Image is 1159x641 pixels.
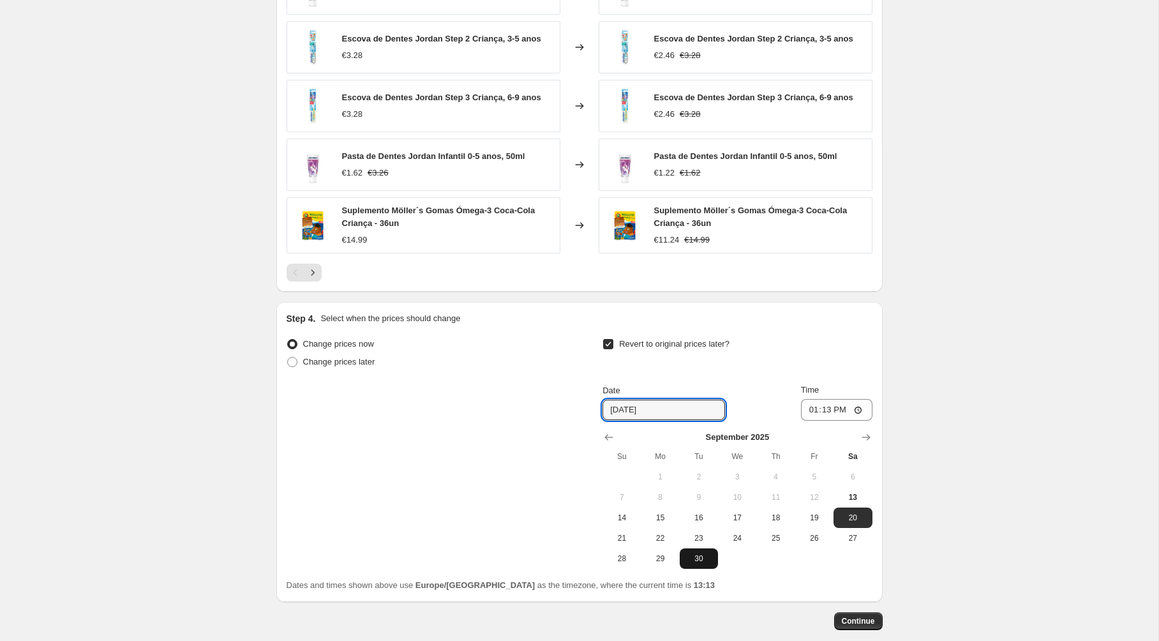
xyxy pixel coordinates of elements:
[608,533,636,543] span: 21
[795,446,834,467] th: Friday
[641,467,680,487] button: Monday September 1 2025
[608,513,636,523] span: 14
[756,528,795,548] button: Thursday September 25 2025
[600,428,618,446] button: Show previous month, August 2025
[834,467,872,487] button: Saturday September 6 2025
[606,146,644,184] img: 7046110071519_80x.jpg
[608,492,636,502] span: 7
[680,446,718,467] th: Tuesday
[723,451,751,462] span: We
[834,528,872,548] button: Saturday September 27 2025
[800,472,828,482] span: 5
[685,472,713,482] span: 2
[857,428,875,446] button: Show next month, October 2025
[839,513,867,523] span: 20
[294,146,332,184] img: 7046110071519_80x.jpg
[718,528,756,548] button: Wednesday September 24 2025
[839,492,867,502] span: 13
[606,206,644,245] img: 7070866037857_479fd94a-2752-4a57-8bef-6d3739e66319_80x.jpg
[368,167,389,179] strike: €3.26
[756,467,795,487] button: Thursday September 4 2025
[602,548,641,569] button: Sunday September 28 2025
[606,28,644,66] img: step2_unisexo_80x.jpg
[834,612,883,630] button: Continue
[723,513,751,523] span: 17
[294,28,332,66] img: step2_unisexo_80x.jpg
[654,151,837,161] span: Pasta de Dentes Jordan Infantil 0-5 anos, 50ml
[795,467,834,487] button: Friday September 5 2025
[602,528,641,548] button: Sunday September 21 2025
[756,446,795,467] th: Thursday
[647,513,675,523] span: 15
[415,580,535,590] b: Europe/[GEOGRAPHIC_DATA]
[685,451,713,462] span: Tu
[342,34,541,43] span: Escova de Dentes Jordan Step 2 Criança, 3-5 anos
[602,400,725,420] input: 9/13/2025
[680,467,718,487] button: Tuesday September 2 2025
[795,487,834,508] button: Friday September 12 2025
[685,554,713,564] span: 30
[342,49,363,62] div: €3.28
[834,487,872,508] button: Today Saturday September 13 2025
[839,533,867,543] span: 27
[718,467,756,487] button: Wednesday September 3 2025
[718,508,756,528] button: Wednesday September 17 2025
[761,533,789,543] span: 25
[801,385,819,395] span: Time
[606,87,644,125] img: step3_80x.jpg
[685,492,713,502] span: 9
[723,472,751,482] span: 3
[801,399,872,421] input: 12:00
[294,87,332,125] img: step3_80x.jpg
[287,264,322,282] nav: Pagination
[723,492,751,502] span: 10
[287,580,715,590] span: Dates and times shown above use as the timezone, where the current time is
[800,492,828,502] span: 12
[303,339,374,349] span: Change prices now
[647,451,675,462] span: Mo
[602,487,641,508] button: Sunday September 7 2025
[342,234,368,246] div: €14.99
[619,339,729,349] span: Revert to original prices later?
[342,108,363,121] div: €3.28
[680,508,718,528] button: Tuesday September 16 2025
[680,548,718,569] button: Tuesday September 30 2025
[342,206,535,228] span: Suplemento Möller´s Gomas Ómega-3 Coca-Cola Criança - 36un
[654,206,848,228] span: Suplemento Möller´s Gomas Ómega-3 Coca-Cola Criança - 36un
[685,533,713,543] span: 23
[756,487,795,508] button: Thursday September 11 2025
[647,554,675,564] span: 29
[718,446,756,467] th: Wednesday
[287,312,316,325] h2: Step 4.
[294,206,332,245] img: 7070866037857_479fd94a-2752-4a57-8bef-6d3739e66319_80x.jpg
[641,508,680,528] button: Monday September 15 2025
[718,487,756,508] button: Wednesday September 10 2025
[834,446,872,467] th: Saturday
[680,49,701,62] strike: €3.28
[680,167,701,179] strike: €1.62
[694,580,715,590] b: 13:13
[839,472,867,482] span: 6
[647,533,675,543] span: 22
[800,451,828,462] span: Fr
[761,451,789,462] span: Th
[761,513,789,523] span: 18
[842,616,875,626] span: Continue
[641,487,680,508] button: Monday September 8 2025
[654,34,853,43] span: Escova de Dentes Jordan Step 2 Criança, 3-5 anos
[602,508,641,528] button: Sunday September 14 2025
[685,513,713,523] span: 16
[800,533,828,543] span: 26
[680,487,718,508] button: Tuesday September 9 2025
[680,108,701,121] strike: €3.28
[723,533,751,543] span: 24
[756,508,795,528] button: Thursday September 18 2025
[342,93,541,102] span: Escova de Dentes Jordan Step 3 Criança, 6-9 anos
[608,554,636,564] span: 28
[761,472,789,482] span: 4
[654,49,675,62] div: €2.46
[602,386,620,395] span: Date
[839,451,867,462] span: Sa
[320,312,460,325] p: Select when the prices should change
[304,264,322,282] button: Next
